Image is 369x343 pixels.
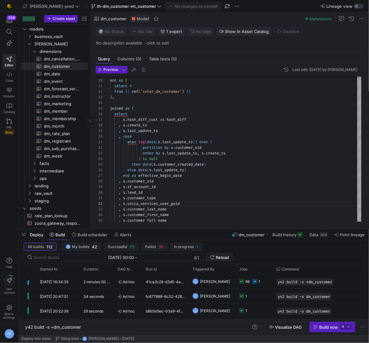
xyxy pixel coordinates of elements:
span: last_update_ts [167,151,197,156]
span: , [119,207,121,212]
span: last_update_ts [154,167,184,172]
button: Successful75 [104,243,139,251]
div: Press SPACE to select this row. [21,137,88,145]
a: rate_plan_lookup​​​​​​ [21,212,88,219]
div: 21 [96,139,102,145]
span: dm_instructor​​​​​​​​​​ [44,93,81,100]
span: landing [35,182,87,190]
div: 23 [96,150,102,156]
a: Code [2,69,16,85]
div: Press SPACE to select this row. [21,85,88,92]
span: s [123,123,125,128]
button: All builds112 [24,243,57,251]
span: Table tests [149,57,177,61]
span: [DATE] [122,337,134,341]
span: customer_created_date [158,162,204,167]
span: 112 [46,244,53,249]
div: Press SPACE to select this row. [21,175,88,182]
button: Build scheduler [69,229,110,240]
button: THMy builds42 [62,243,101,251]
span: staging [35,197,87,204]
button: No statusNo Status [96,27,127,35]
img: undefined [132,17,135,21]
button: Help [2,255,16,271]
a: dm_date​​​​​​​​​​ [21,70,88,78]
span: , [112,95,114,100]
div: 20 [96,134,102,139]
img: No tier [132,29,137,34]
div: Press SPACE to select this row. [21,160,88,167]
span: , [119,184,121,189]
span: last_update_ts [162,139,193,144]
span: Lineage view [326,4,353,9]
div: Press SPACE to select this row. [21,204,88,212]
img: No status [98,29,103,34]
span: Show in Asset Catalog [225,29,269,34]
span: (0) [171,57,177,61]
span: . [125,184,127,189]
span: s [162,151,164,156]
span: s [123,190,125,195]
span: ops [40,175,87,182]
span: Preview [103,68,118,72]
span: s [123,201,125,206]
span: customer_type [127,195,156,200]
span: PRs [7,125,12,129]
div: TH [66,244,71,249]
span: as [132,173,136,178]
button: In progress1 [170,243,202,251]
div: 31 [96,195,102,201]
span: ( [156,139,158,144]
a: dm_week​​​​​​​​​​ [21,152,88,160]
span: ( [138,89,140,94]
div: Press SPACE to select this row. [21,100,88,107]
button: Data24M [307,229,330,240]
span: . [164,151,167,156]
span: Get started [4,287,15,294]
span: partition [143,145,162,150]
button: 1 expert [158,27,185,35]
span: s [123,184,125,189]
span: dm_forecast_version​​​​​​​​​​ [44,85,81,92]
div: 16 [96,111,102,117]
input: Search Builds [33,255,96,260]
span: by [156,151,160,156]
span: s [123,128,125,133]
span: facts [40,160,87,167]
div: 22 [96,145,102,150]
div: Press SPACE to select this row. [21,145,88,152]
span: customer_last_name [127,207,167,212]
div: Press SPACE to select this row. [21,130,88,137]
div: 12 [96,89,102,94]
span: s [149,167,151,172]
div: Press SPACE to select this row. [21,115,88,122]
span: zuora_gateway_response_codes​​​​​​ [35,220,81,227]
span: uscca_services_user_guid [127,201,180,206]
div: 18 [96,122,102,128]
span: Columns [117,57,141,61]
span: No Status [98,29,124,34]
a: dm_membership​​​​​​​​​​ [21,115,88,122]
button: Create asset [44,15,78,22]
span: effective_begin_date [138,173,182,178]
span: { [125,89,127,94]
div: Press SPACE to select this row. [21,33,88,40]
a: dm_member​​​​​​​​​​ [21,107,88,115]
span: , [119,128,121,133]
div: 15 [96,106,102,111]
div: b8d3e5ec-03a9-4fcd-beaa-815bad15f3fe [142,303,189,318]
span: dm_rate_plan​​​​​​​​​​ [44,130,81,137]
span: Successful [108,245,127,249]
span: , [197,151,199,156]
span: Code [5,79,13,82]
span: s [201,151,204,156]
a: PRsBeta [2,116,16,137]
button: Build history [270,229,305,240]
kbd: ⌘ [341,325,346,330]
span: Failed [145,245,156,249]
span: then [132,162,140,167]
span: s [123,195,125,200]
span: dm_cancellation_reason​​​​​​​​​​ [44,55,81,63]
span: create_ts [127,123,147,128]
span: Point lineage [340,232,365,237]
